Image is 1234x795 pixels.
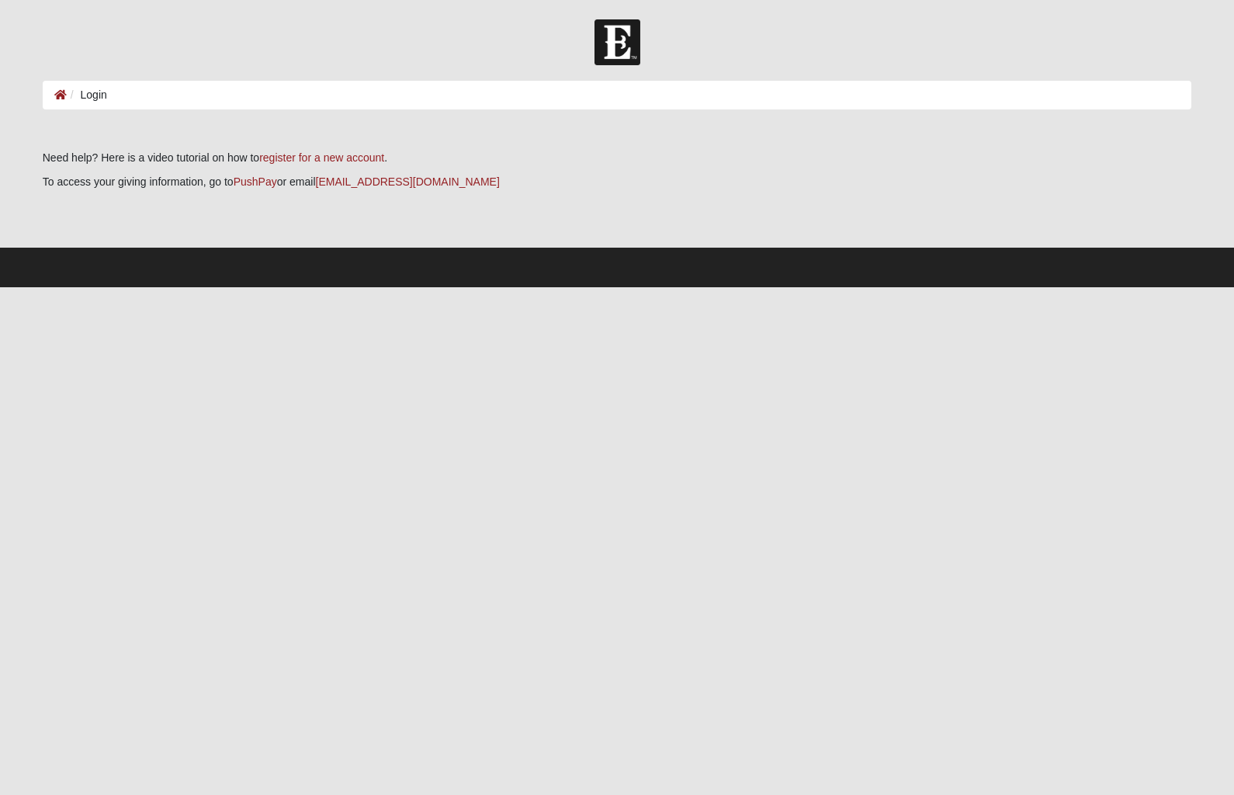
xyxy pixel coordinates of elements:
[67,87,107,103] li: Login
[316,175,500,188] a: [EMAIL_ADDRESS][DOMAIN_NAME]
[234,175,277,188] a: PushPay
[43,174,1192,190] p: To access your giving information, go to or email
[259,151,384,164] a: register for a new account
[43,150,1192,166] p: Need help? Here is a video tutorial on how to .
[594,19,640,65] img: Church of Eleven22 Logo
